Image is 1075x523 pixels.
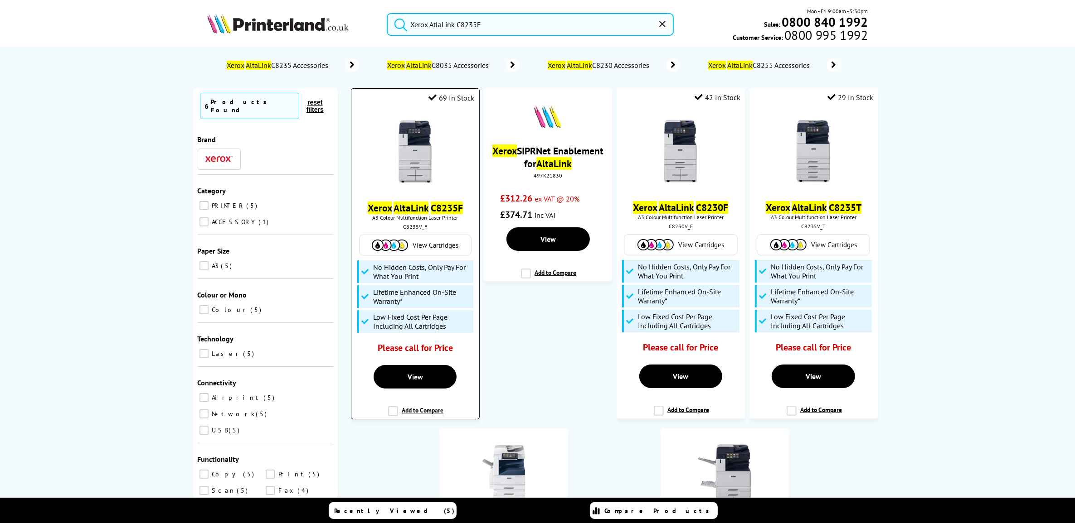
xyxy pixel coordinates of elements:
[387,61,405,70] mark: Xerox
[771,312,870,330] span: Low Fixed Cost Per Page Including All Cartridges
[198,334,234,343] span: Technology
[531,104,565,129] img: minislashes.png
[221,262,234,270] span: 5
[227,61,244,70] mark: Xerox
[707,61,813,70] span: C8255 Accessories
[387,13,673,36] input: Search pro
[386,61,492,70] span: C8035 Accessories
[199,261,209,270] input: A3 5
[266,486,275,495] input: Fax 4
[629,239,732,250] a: View Cartridges
[754,214,873,221] span: A3 Colour Multifunction Laser Printer
[633,201,657,214] mark: Xerox
[246,61,271,70] mark: AltaLink
[506,227,590,251] a: View
[827,93,873,102] div: 29 In Stock
[199,470,209,479] input: Copy 5
[779,118,847,186] img: xerox-c8230t-front-main-small.jpg
[766,201,790,214] mark: Xerox
[647,118,715,186] img: xerox-c8230f-front-main-small.jpg
[356,214,474,221] span: A3 Colour Multifunction Laser Printer
[696,201,728,214] mark: C8230F
[210,410,255,418] span: Network
[621,214,740,221] span: A3 Colour Multifunction Laser Printer
[638,312,737,330] span: Low Fixed Cost Per Page Including All Cartridges
[590,502,718,519] a: Compare Products
[783,31,868,39] span: 0800 995 1992
[297,486,311,494] span: 4
[770,239,807,250] img: Cartridges
[492,144,517,157] mark: Xerox
[540,235,556,244] span: View
[373,263,471,281] span: No Hidden Costs, Only Pay For What You Print
[780,18,868,26] a: 0800 840 1992
[782,14,868,30] b: 0800 840 1992
[373,312,471,331] span: Low Fixed Cost Per Page Including All Cartridges
[299,98,331,114] button: reset filters
[251,306,264,314] span: 5
[210,218,258,226] span: ACCESSORY
[237,486,250,494] span: 5
[276,470,307,478] span: Print
[368,202,463,214] a: Xerox AltaLink C8235F
[211,98,294,114] div: Products Found
[406,61,432,70] mark: AltaLink
[547,59,680,72] a: Xerox AltaLinkC8230 Accessories
[766,201,861,214] a: Xerox AltaLink C8235T
[256,410,269,418] span: 5
[678,240,724,249] span: View Cartridges
[205,156,233,162] img: Xerox
[429,93,475,102] div: 69 In Stock
[243,350,257,358] span: 5
[207,14,376,35] a: Printerland Logo
[408,372,423,381] span: View
[654,406,709,423] label: Add to Compare
[707,59,841,72] a: Xerox AltaLinkC8255 Accessories
[733,31,868,42] span: Customer Service:
[226,61,332,70] span: C8235 Accessories
[492,144,603,170] a: XeroxSIPRNet Enablement forAltaLink
[210,426,228,434] span: USB
[766,341,861,358] div: Please call for Price
[381,118,449,186] img: xerox-c8230f-front-main-small.jpg
[308,470,321,478] span: 5
[633,341,729,358] div: Please call for Price
[708,61,726,70] mark: Xerox
[806,372,821,381] span: View
[374,365,457,389] a: View
[535,194,579,203] span: ex VAT @ 20%
[772,365,855,388] a: View
[198,290,247,299] span: Colour or Mono
[764,20,780,29] span: Sales:
[470,444,538,512] img: Xerox-C8030F-Front-Small.jpg
[372,240,408,251] img: Cartridges
[638,262,737,280] span: No Hidden Costs, Only Pay For What You Print
[199,349,209,358] input: Laser 5
[771,287,870,305] span: Lifetime Enhanced On-Site Warranty*
[637,239,674,250] img: Cartridges
[787,406,842,423] label: Add to Compare
[373,288,471,306] span: Lifetime Enhanced On-Site Warranty*
[198,135,216,144] span: Brand
[500,209,532,221] span: £374.71
[199,201,209,210] input: PRINTER 5
[536,157,572,170] mark: AltaLink
[198,186,226,195] span: Category
[229,426,242,434] span: 5
[368,202,392,214] mark: Xerox
[762,239,865,250] a: View Cartridges
[623,223,738,230] div: C8230V_F
[199,217,209,226] input: ACCESSORY 1
[639,365,723,388] a: View
[259,218,271,226] span: 1
[548,61,565,70] mark: Xerox
[205,101,209,110] span: 6
[199,305,209,314] input: Colour 5
[210,470,243,478] span: Copy
[521,269,576,286] label: Add to Compare
[199,486,209,495] input: Scan 5
[210,486,236,494] span: Scan
[491,172,605,179] div: 497K21830
[335,507,455,515] span: Recently Viewed (5)
[829,201,861,214] mark: C8235T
